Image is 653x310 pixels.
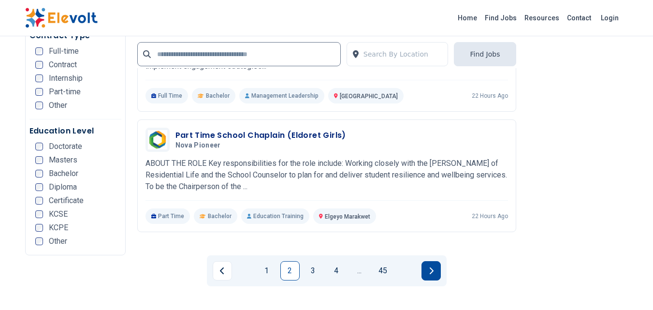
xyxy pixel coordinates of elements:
span: Internship [49,74,83,82]
span: Doctorate [49,143,82,150]
input: KCPE [35,224,43,232]
span: Bachelor [208,212,232,220]
a: Next page [421,261,441,280]
input: Doctorate [35,143,43,150]
p: ABOUT THE ROLE Key responsibilities for the role include: Working closely with the [PERSON_NAME] ... [145,158,508,192]
span: Full-time [49,47,79,55]
span: Masters [49,156,77,164]
a: Page 4 [327,261,346,280]
iframe: Chat Widget [605,264,653,310]
p: Management Leadership [239,88,324,103]
a: Resources [521,10,563,26]
span: Diploma [49,183,77,191]
img: Nova Pioneer [148,130,167,149]
a: Page 3 [304,261,323,280]
span: Contract [49,61,77,69]
ul: Pagination [213,261,441,280]
input: Contract [35,61,43,69]
p: Part Time [145,208,190,224]
input: Other [35,102,43,109]
a: Page 1 [257,261,276,280]
span: Elgeyo Marakwet [325,213,370,220]
a: Page 2 is your current page [280,261,300,280]
span: [GEOGRAPHIC_DATA] [340,93,398,100]
a: Contact [563,10,595,26]
span: Bachelor [206,92,230,100]
span: Other [49,237,67,245]
a: Nova PioneerPart Time School Chaplain (Eldoret Girls)Nova PioneerABOUT THE ROLE Key responsibilit... [145,128,508,224]
button: Find Jobs [454,42,516,66]
input: Internship [35,74,43,82]
input: Part-time [35,88,43,96]
span: Part-time [49,88,81,96]
a: Previous page [213,261,232,280]
span: Certificate [49,197,84,205]
h3: Part Time School Chaplain (Eldoret Girls) [175,130,346,141]
input: Diploma [35,183,43,191]
p: 22 hours ago [472,92,508,100]
span: Other [49,102,67,109]
input: Certificate [35,197,43,205]
a: Jump forward [350,261,369,280]
a: Find Jobs [481,10,521,26]
input: Full-time [35,47,43,55]
span: KCPE [49,224,68,232]
img: Elevolt [25,8,98,28]
a: Home [454,10,481,26]
a: Login [595,8,624,28]
p: 22 hours ago [472,212,508,220]
span: Bachelor [49,170,78,177]
p: Full Time [145,88,189,103]
input: Other [35,237,43,245]
span: Nova Pioneer [175,141,221,150]
input: KCSE [35,210,43,218]
input: Bachelor [35,170,43,177]
span: KCSE [49,210,68,218]
input: Masters [35,156,43,164]
p: Education Training [241,208,309,224]
a: Page 45 [373,261,392,280]
h5: Education Level [29,125,121,137]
